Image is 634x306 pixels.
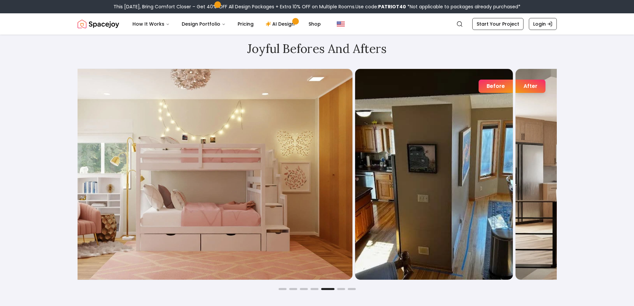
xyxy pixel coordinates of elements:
[34,69,352,280] img: Kid's Room design after designing with Spacejoy
[355,69,513,280] img: Open Living & Dining Room design before designing with Spacejoy
[127,17,175,31] button: How It Works
[78,17,119,31] img: Spacejoy Logo
[127,17,326,31] nav: Main
[260,17,302,31] a: AI Design
[78,42,557,55] h2: Joyful Befores and Afters
[78,13,557,35] nav: Global
[289,288,297,290] button: Go to slide 2
[378,3,406,10] b: PATRIOT40
[472,18,524,30] a: Start Your Project
[321,288,334,290] button: Go to slide 5
[78,69,557,280] div: Carousel
[311,288,318,290] button: Go to slide 4
[232,17,259,31] a: Pricing
[78,17,119,31] a: Spacejoy
[337,20,345,28] img: United States
[479,80,513,93] div: Before
[406,3,521,10] span: *Not applicable to packages already purchased*
[355,3,406,10] span: Use code:
[348,288,356,290] button: Go to slide 7
[176,17,231,31] button: Design Portfolio
[337,288,345,290] button: Go to slide 6
[300,288,308,290] button: Go to slide 3
[279,288,287,290] button: Go to slide 1
[303,17,326,31] a: Shop
[516,80,545,93] div: After
[113,3,521,10] div: This [DATE], Bring Comfort Closer – Get 40% OFF All Design Packages + Extra 10% OFF on Multiple R...
[529,18,557,30] a: Login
